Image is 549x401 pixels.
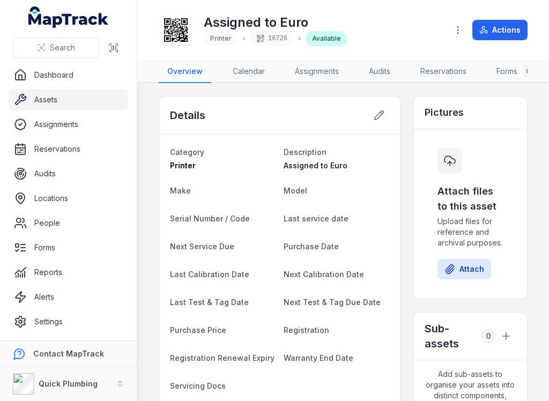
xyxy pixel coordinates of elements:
span: Search [50,42,75,53]
span: Printer [170,161,196,170]
span: Last service date [284,214,348,223]
span: Printer [210,34,232,42]
span: Registration Renewal Expiry [170,353,274,362]
h3: Pictures [425,105,464,120]
a: Assignments [9,114,128,135]
span: Next Test & Tag Due Date [284,298,381,307]
span: Assigned to Euro [284,161,347,170]
a: Overview [159,61,211,83]
a: Reservations [9,138,128,160]
span: Purchase Price [170,325,226,335]
h3: Attach files to this asset [437,184,503,214]
span: Next Service Due [170,242,234,251]
a: Settings [9,311,128,332]
h2: Details [170,108,205,123]
a: Assets [9,89,128,110]
a: Forms0 [488,61,543,83]
span: Servicing Docs [170,381,226,390]
span: Category [170,147,204,157]
span: Last Calibration Date [170,270,249,279]
a: Locations [9,188,128,209]
a: Reports [9,262,128,283]
button: Search [13,38,99,58]
a: Audits [9,163,128,184]
a: People [9,212,128,234]
span: Upload files for reference and archival purposes. [437,216,503,248]
span: Description [284,147,327,157]
span: Warranty End Date [284,353,353,362]
a: Dashboard [9,64,128,86]
div: Available [306,31,347,46]
span: Model [284,186,307,195]
a: Calendar [224,61,273,83]
span: Serial Number / Code [170,214,250,223]
span: Next Calibration Date [284,270,364,279]
span: Purchase Date [284,242,339,251]
strong: Contact MapTrack [33,349,104,358]
a: Alerts [9,286,128,308]
span: Make [170,186,191,195]
a: Forms [9,237,128,258]
a: Reservations [412,61,475,83]
div: 0 [481,329,496,344]
h2: Sub-assets [425,321,477,351]
span: Last Test & Tag Date [170,298,249,307]
button: Actions [472,20,528,40]
div: 0 [522,65,535,78]
strong: Quick Plumbing [39,379,98,388]
h1: Assigned to Euro [204,14,347,31]
div: 16726 [250,31,294,46]
a: MapTrack [28,6,109,28]
a: Assignments [286,61,347,83]
span: Registration [284,325,329,335]
button: Attach [437,259,491,279]
a: Audits [360,61,399,83]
